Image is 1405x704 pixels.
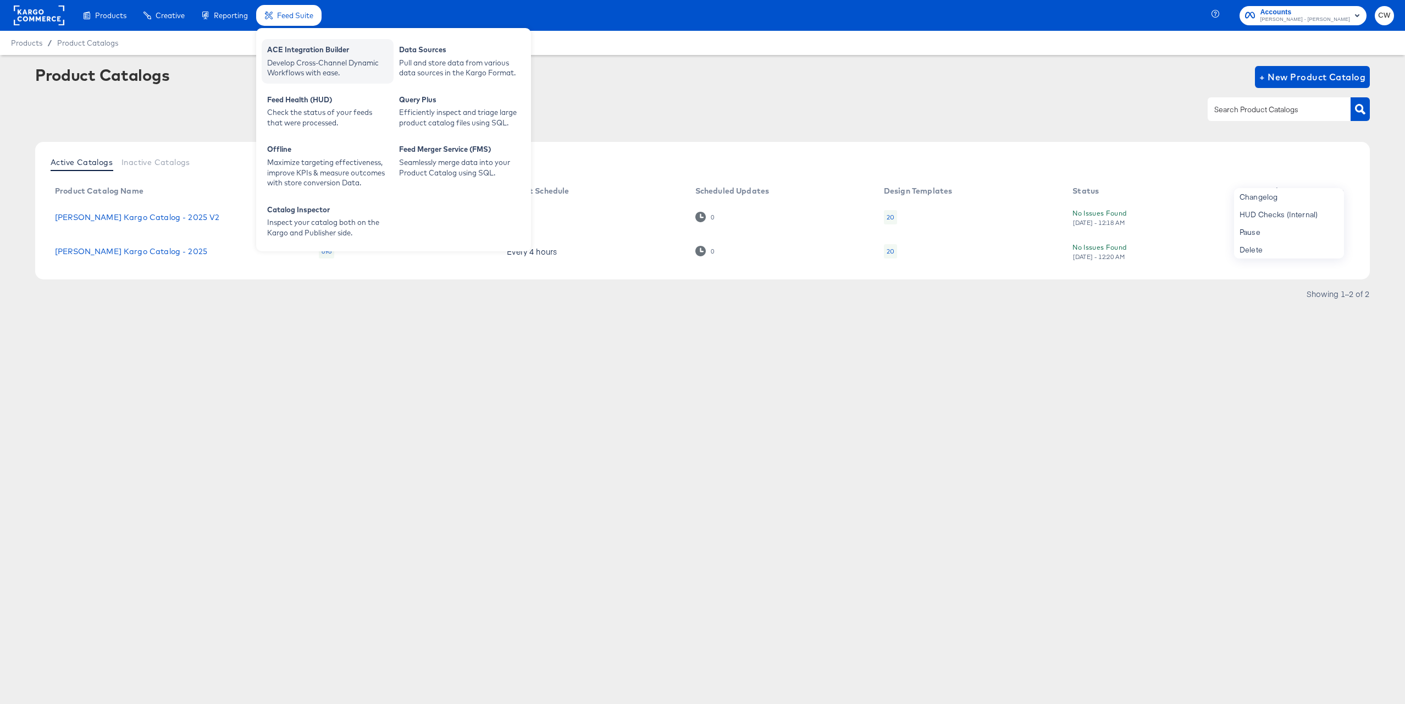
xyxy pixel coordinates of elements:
div: 0 [695,246,715,256]
span: Inactive Catalogs [121,158,190,167]
div: 20 [887,247,894,256]
div: Pause [1234,223,1344,241]
th: More [1315,183,1357,200]
a: [PERSON_NAME] Kargo Catalog - 2025 [55,247,207,256]
td: Daily [498,200,686,234]
div: 20 [887,213,894,222]
span: Active Catalogs [51,158,113,167]
div: 0 [710,248,715,255]
div: 20 [884,244,897,258]
button: Accounts[PERSON_NAME] - [PERSON_NAME] [1240,6,1367,25]
div: 0 [695,212,715,222]
div: Import Schedule [507,186,569,195]
a: [PERSON_NAME] Kargo Catalog - 2025 V2 [55,213,220,222]
td: Every 4 hours [498,234,686,268]
span: CW [1379,9,1390,22]
span: / [42,38,57,47]
div: Product Catalogs [35,66,169,84]
th: Status [1064,183,1254,200]
span: Accounts [1260,7,1350,18]
span: Feed Suite [277,11,313,20]
div: Product Catalog Name [55,186,143,195]
div: Design Templates [884,186,952,195]
span: Creative [156,11,185,20]
th: Action [1254,183,1315,200]
span: + New Product Catalog [1259,69,1365,85]
button: + New Product Catalog [1255,66,1370,88]
span: Products [11,38,42,47]
input: Search Product Catalogs [1212,103,1329,116]
span: [PERSON_NAME] - [PERSON_NAME] [1260,15,1350,24]
div: HUD Checks (Internal) [1234,206,1344,223]
div: Delete [1234,241,1344,258]
div: 0 [710,213,715,221]
button: CW [1375,6,1394,25]
div: Showing 1–2 of 2 [1306,290,1370,298]
div: Changelog [1234,188,1344,206]
div: Scheduled Updates [695,186,770,195]
div: 20 [884,210,897,224]
a: Product Catalogs [57,38,118,47]
span: Reporting [214,11,248,20]
span: Products [95,11,126,20]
